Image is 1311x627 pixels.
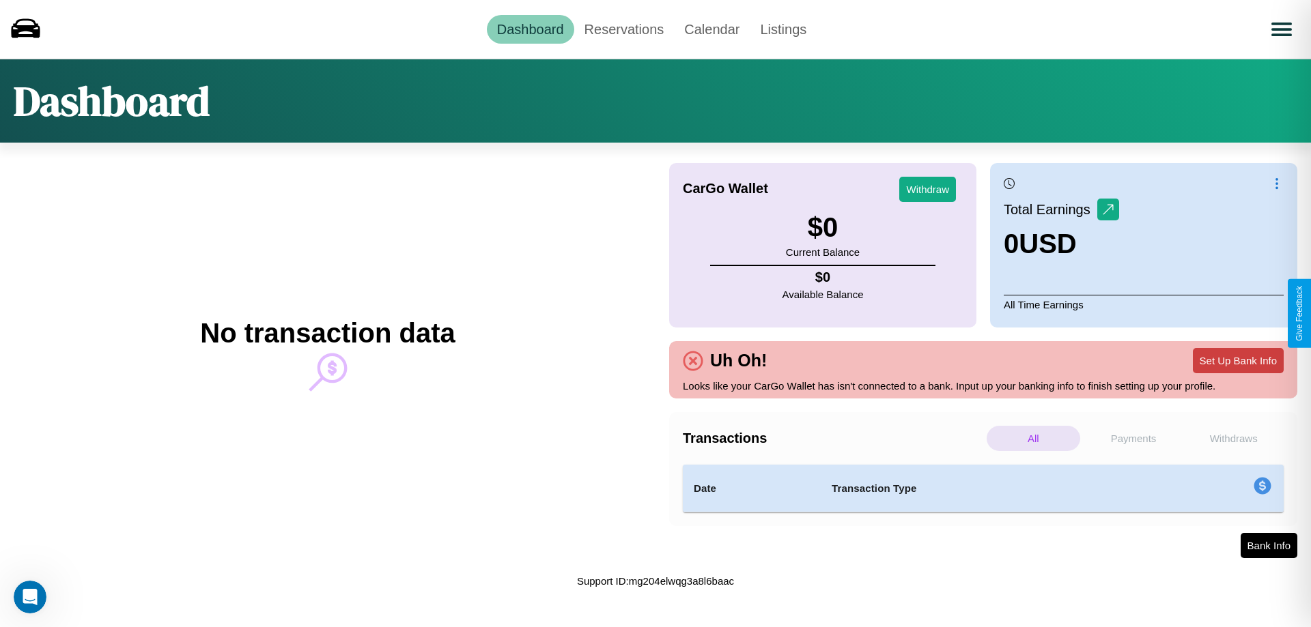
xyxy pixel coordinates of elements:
[899,177,956,202] button: Withdraw
[1241,533,1297,558] button: Bank Info
[200,318,455,349] h2: No transaction data
[1004,197,1097,222] p: Total Earnings
[783,285,864,304] p: Available Balance
[14,73,210,129] h1: Dashboard
[987,426,1080,451] p: All
[1263,10,1301,48] button: Open menu
[683,181,768,196] h4: CarGo Wallet
[1187,426,1280,451] p: Withdraws
[1193,348,1284,373] button: Set Up Bank Info
[683,431,983,446] h4: Transactions
[577,572,734,590] p: Support ID: mg204elwqg3a8l6baac
[683,465,1284,512] table: simple table
[674,15,750,44] a: Calendar
[1004,295,1284,314] p: All Time Earnings
[703,351,774,370] h4: Uh Oh!
[683,377,1284,395] p: Looks like your CarGo Wallet has isn't connected to a bank. Input up your banking info to finish ...
[1004,229,1119,259] h3: 0 USD
[832,480,1142,497] h4: Transaction Type
[1295,286,1304,341] div: Give Feedback
[1087,426,1181,451] p: Payments
[574,15,675,44] a: Reservations
[786,243,860,261] p: Current Balance
[750,15,817,44] a: Listings
[14,581,46,613] iframe: Intercom live chat
[786,212,860,243] h3: $ 0
[694,480,810,497] h4: Date
[487,15,574,44] a: Dashboard
[783,269,864,285] h4: $ 0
